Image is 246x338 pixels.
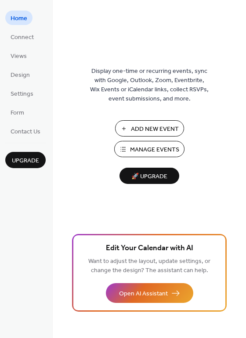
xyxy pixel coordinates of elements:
[119,289,168,298] span: Open AI Assistant
[5,105,29,119] a: Form
[5,67,35,82] a: Design
[5,11,33,25] a: Home
[5,48,32,63] a: Views
[125,171,174,183] span: 🚀 Upgrade
[115,120,184,137] button: Add New Event
[5,124,46,138] a: Contact Us
[90,67,209,104] span: Display one-time or recurring events, sync with Google, Outlook, Zoom, Eventbrite, Wix Events or ...
[11,127,40,137] span: Contact Us
[5,152,46,168] button: Upgrade
[119,168,179,184] button: 🚀 Upgrade
[12,156,39,165] span: Upgrade
[106,283,193,303] button: Open AI Assistant
[11,52,27,61] span: Views
[11,108,24,118] span: Form
[5,29,39,44] a: Connect
[11,90,33,99] span: Settings
[11,33,34,42] span: Connect
[88,255,210,277] span: Want to adjust the layout, update settings, or change the design? The assistant can help.
[106,242,193,255] span: Edit Your Calendar with AI
[130,145,179,155] span: Manage Events
[11,71,30,80] span: Design
[114,141,184,157] button: Manage Events
[5,86,39,101] a: Settings
[131,125,179,134] span: Add New Event
[11,14,27,23] span: Home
